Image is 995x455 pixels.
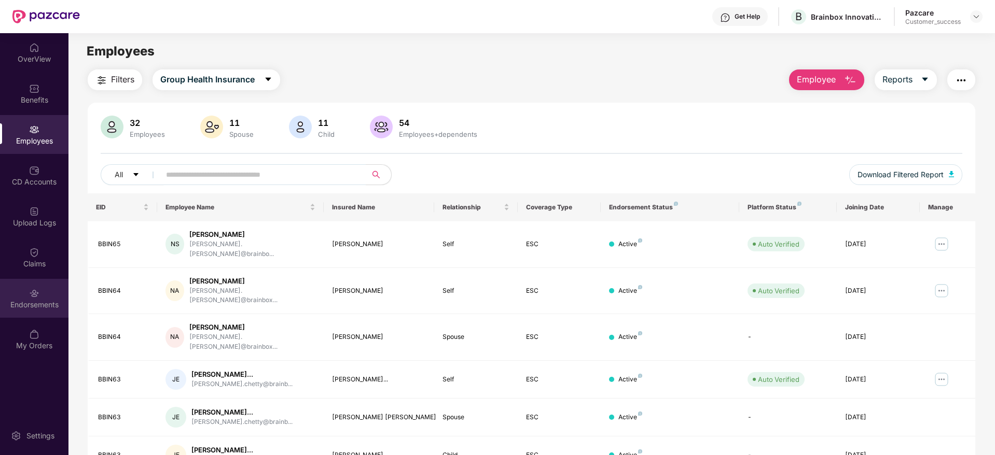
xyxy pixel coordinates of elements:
[189,276,315,286] div: [PERSON_NAME]
[397,130,479,138] div: Employees+dependents
[191,379,293,389] div: [PERSON_NAME].chetty@brainb...
[638,374,642,378] img: svg+xml;base64,PHN2ZyB4bWxucz0iaHR0cDovL3d3dy53My5vcmcvMjAwMC9zdmciIHdpZHRoPSI4IiBoZWlnaHQ9IjgiIH...
[443,203,501,211] span: Relationship
[191,407,293,417] div: [PERSON_NAME]...
[920,193,975,221] th: Manage
[443,239,509,249] div: Self
[674,202,678,206] img: svg+xml;base64,PHN2ZyB4bWxucz0iaHR0cDovL3d3dy53My5vcmcvMjAwMC9zdmciIHdpZHRoPSI4IiBoZWlnaHQ9IjgiIH...
[324,193,435,221] th: Insured Name
[227,118,256,128] div: 11
[811,12,883,22] div: Brainbox Innovation Services Private Limited
[128,130,167,138] div: Employees
[905,8,961,18] div: Pazcare
[29,124,39,135] img: svg+xml;base64,PHN2ZyBpZD0iRW1wbG95ZWVzIiB4bWxucz0iaHR0cDovL3d3dy53My5vcmcvMjAwMC9zdmciIHdpZHRoPS...
[875,69,937,90] button: Reportscaret-down
[618,286,642,296] div: Active
[748,203,828,211] div: Platform Status
[332,239,426,249] div: [PERSON_NAME]
[618,239,642,249] div: Active
[638,238,642,243] img: svg+xml;base64,PHN2ZyB4bWxucz0iaHR0cDovL3d3dy53My5vcmcvMjAwMC9zdmciIHdpZHRoPSI4IiBoZWlnaHQ9IjgiIH...
[638,449,642,453] img: svg+xml;base64,PHN2ZyB4bWxucz0iaHR0cDovL3d3dy53My5vcmcvMjAwMC9zdmciIHdpZHRoPSI4IiBoZWlnaHQ9IjgiIH...
[200,116,223,138] img: svg+xml;base64,PHN2ZyB4bWxucz0iaHR0cDovL3d3dy53My5vcmcvMjAwMC9zdmciIHhtbG5zOnhsaW5rPSJodHRwOi8vd3...
[332,286,426,296] div: [PERSON_NAME]
[518,193,601,221] th: Coverage Type
[758,374,799,385] div: Auto Verified
[845,332,911,342] div: [DATE]
[165,203,308,211] span: Employee Name
[795,10,802,23] span: B
[189,322,315,332] div: [PERSON_NAME]
[949,171,954,177] img: svg+xml;base64,PHN2ZyB4bWxucz0iaHR0cDovL3d3dy53My5vcmcvMjAwMC9zdmciIHhtbG5zOnhsaW5rPSJodHRwOi8vd3...
[153,69,280,90] button: Group Health Insurancecaret-down
[165,234,185,254] div: NS
[609,203,731,211] div: Endorsement Status
[789,69,864,90] button: Employee
[189,239,315,259] div: [PERSON_NAME].[PERSON_NAME]@brainbo...
[933,236,950,252] img: manageButton
[98,239,149,249] div: BBIN65
[797,73,836,86] span: Employee
[289,116,312,138] img: svg+xml;base64,PHN2ZyB4bWxucz0iaHR0cDovL3d3dy53My5vcmcvMjAwMC9zdmciIHhtbG5zOnhsaW5rPSJodHRwOi8vd3...
[933,371,950,388] img: manageButton
[95,74,108,87] img: svg+xml;base64,PHN2ZyB4bWxucz0iaHR0cDovL3d3dy53My5vcmcvMjAwMC9zdmciIHdpZHRoPSIyNCIgaGVpZ2h0PSIyNC...
[88,193,157,221] th: EID
[96,203,141,211] span: EID
[849,164,962,185] button: Download Filtered Report
[191,445,293,455] div: [PERSON_NAME]...
[443,413,509,422] div: Spouse
[29,42,39,53] img: svg+xml;base64,PHN2ZyBpZD0iSG9tZSIgeG1sbnM9Imh0dHA6Ly93d3cudzMub3JnLzIwMDAvc3ZnIiB3aWR0aD0iMjAiIG...
[316,130,337,138] div: Child
[366,164,392,185] button: search
[618,332,642,342] div: Active
[933,282,950,299] img: manageButton
[132,171,140,179] span: caret-down
[165,327,184,348] div: NA
[29,165,39,176] img: svg+xml;base64,PHN2ZyBpZD0iQ0RfQWNjb3VudHMiIGRhdGEtbmFtZT0iQ0QgQWNjb3VudHMiIHhtbG5zPSJodHRwOi8vd3...
[905,18,961,26] div: Customer_success
[111,73,134,86] span: Filters
[845,413,911,422] div: [DATE]
[397,118,479,128] div: 54
[332,413,426,422] div: [PERSON_NAME] [PERSON_NAME]
[165,369,186,390] div: JE
[189,286,315,306] div: [PERSON_NAME].[PERSON_NAME]@brainbox...
[87,44,155,59] span: Employees
[618,375,642,385] div: Active
[370,116,393,138] img: svg+xml;base64,PHN2ZyB4bWxucz0iaHR0cDovL3d3dy53My5vcmcvMjAwMC9zdmciIHhtbG5zOnhsaW5rPSJodHRwOi8vd3...
[98,332,149,342] div: BBIN64
[189,230,315,239] div: [PERSON_NAME]
[332,332,426,342] div: [PERSON_NAME]
[98,286,149,296] div: BBIN64
[165,280,184,301] div: NA
[165,407,186,428] div: JE
[618,413,642,422] div: Active
[332,375,426,385] div: [PERSON_NAME]...
[720,12,730,23] img: svg+xml;base64,PHN2ZyBpZD0iSGVscC0zMngzMiIgeG1sbnM9Imh0dHA6Ly93d3cudzMub3JnLzIwMDAvc3ZnIiB3aWR0aD...
[758,239,799,249] div: Auto Verified
[366,170,386,179] span: search
[29,247,39,258] img: svg+xml;base64,PHN2ZyBpZD0iQ2xhaW0iIHhtbG5zPSJodHRwOi8vd3d3LnczLm9yZy8yMDAwL3N2ZyIgd2lkdGg9IjIwIi...
[882,73,913,86] span: Reports
[98,413,149,422] div: BBIN63
[526,413,592,422] div: ESC
[101,164,164,185] button: Allcaret-down
[972,12,980,21] img: svg+xml;base64,PHN2ZyBpZD0iRHJvcGRvd24tMzJ4MzIiIHhtbG5zPSJodHRwOi8vd3d3LnczLm9yZy8yMDAwL3N2ZyIgd2...
[443,375,509,385] div: Self
[526,239,592,249] div: ESC
[526,375,592,385] div: ESC
[739,314,836,361] td: -
[434,193,517,221] th: Relationship
[735,12,760,21] div: Get Help
[955,74,968,87] img: svg+xml;base64,PHN2ZyB4bWxucz0iaHR0cDovL3d3dy53My5vcmcvMjAwMC9zdmciIHdpZHRoPSIyNCIgaGVpZ2h0PSIyNC...
[115,169,123,180] span: All
[858,169,944,180] span: Download Filtered Report
[11,431,21,441] img: svg+xml;base64,PHN2ZyBpZD0iU2V0dGluZy0yMHgyMCIgeG1sbnM9Imh0dHA6Ly93d3cudzMub3JnLzIwMDAvc3ZnIiB3aW...
[797,202,801,206] img: svg+xml;base64,PHN2ZyB4bWxucz0iaHR0cDovL3d3dy53My5vcmcvMjAwMC9zdmciIHdpZHRoPSI4IiBoZWlnaHQ9IjgiIH...
[837,193,920,221] th: Joining Date
[191,417,293,427] div: [PERSON_NAME].chetty@brainb...
[189,332,315,352] div: [PERSON_NAME].[PERSON_NAME]@brainbox...
[638,285,642,289] img: svg+xml;base64,PHN2ZyB4bWxucz0iaHR0cDovL3d3dy53My5vcmcvMjAwMC9zdmciIHdpZHRoPSI4IiBoZWlnaHQ9IjgiIH...
[101,116,123,138] img: svg+xml;base64,PHN2ZyB4bWxucz0iaHR0cDovL3d3dy53My5vcmcvMjAwMC9zdmciIHhtbG5zOnhsaW5rPSJodHRwOi8vd3...
[739,399,836,436] td: -
[29,329,39,339] img: svg+xml;base64,PHN2ZyBpZD0iTXlfT3JkZXJzIiBkYXRhLW5hbWU9Ik15IE9yZGVycyIgeG1sbnM9Imh0dHA6Ly93d3cudz...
